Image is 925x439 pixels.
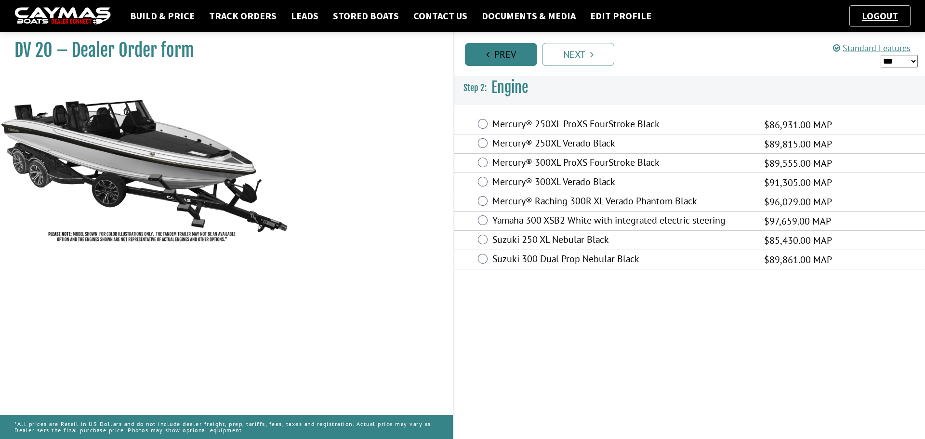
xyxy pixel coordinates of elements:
a: Standard Features [833,42,911,53]
p: *All prices are Retail in US Dollars and do not include dealer freight, prep, tariffs, fees, taxe... [14,416,438,438]
label: Suzuki 250 XL Nebular Black [492,234,752,248]
span: $91,305.00 MAP [764,175,832,190]
span: $89,555.00 MAP [764,156,832,171]
span: $89,861.00 MAP [764,253,832,267]
a: Stored Boats [328,10,404,22]
label: Mercury® Raching 300R XL Verado Phantom Black [492,195,752,209]
label: Mercury® 250XL ProXS FourStroke Black [492,118,752,132]
span: $85,430.00 MAP [764,233,832,248]
a: Next [542,43,614,66]
label: Suzuki 300 Dual Prop Nebular Black [492,253,752,267]
span: $89,815.00 MAP [764,137,832,151]
a: Documents & Media [477,10,581,22]
a: Contact Us [409,10,472,22]
h3: Engine [454,70,925,106]
span: $97,659.00 MAP [764,214,831,228]
a: Build & Price [125,10,199,22]
label: Mercury® 250XL Verado Black [492,137,752,151]
ul: Pagination [462,41,925,66]
a: Prev [465,43,537,66]
span: $86,931.00 MAP [764,118,832,132]
a: Logout [857,10,903,22]
a: Leads [286,10,323,22]
h1: DV 20 – Dealer Order form [14,40,429,61]
a: Edit Profile [585,10,656,22]
label: Mercury® 300XL ProXS FourStroke Black [492,157,752,171]
img: caymas-dealer-connect-2ed40d3bc7270c1d8d7ffb4b79bf05adc795679939227970def78ec6f6c03838.gif [14,7,111,25]
span: $96,029.00 MAP [764,195,832,209]
label: Mercury® 300XL Verado Black [492,176,752,190]
label: Yamaha 300 XSB2 White with integrated electric steering [492,214,752,228]
a: Track Orders [204,10,281,22]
